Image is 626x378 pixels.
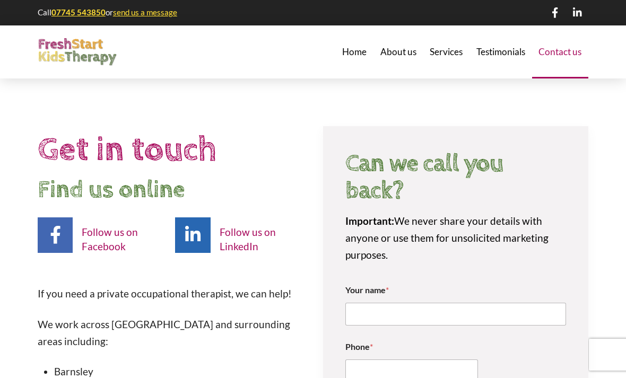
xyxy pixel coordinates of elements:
[345,285,566,295] label: Your name
[38,285,303,302] p: If you need a private occupational therapist, we can help!
[51,7,106,17] a: 07745 543850
[345,150,566,205] h2: Can we call you back?
[430,47,463,56] span: Services
[38,126,303,173] p: Get in touch
[469,25,532,78] a: Testimonials
[345,215,394,227] strong: Important:
[335,25,373,78] a: Home
[345,213,566,264] p: We never share your details with anyone or use them for unsolicited marketing purposes.
[38,316,303,350] p: We work across [GEOGRAPHIC_DATA] and surrounding areas including:
[538,47,581,56] span: Contact us
[423,25,469,78] a: Services
[38,7,179,18] p: Call or
[38,173,303,207] h2: Find us online
[345,341,566,351] label: Phone
[532,25,589,78] a: Contact us
[220,226,276,252] a: Follow us on LinkedIn
[342,47,367,56] span: Home
[113,7,177,17] a: send us a message
[82,226,138,252] a: Follow us on Facebook
[38,38,117,66] img: FreshStart Kids Therapy logo
[476,47,525,56] span: Testimonials
[380,47,416,56] span: About us
[373,25,423,78] a: About us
